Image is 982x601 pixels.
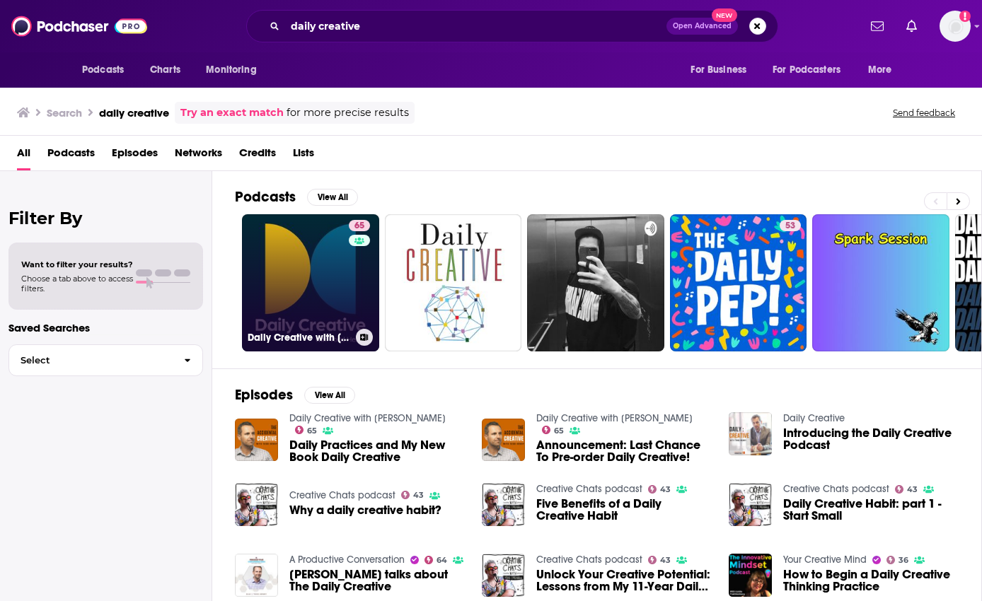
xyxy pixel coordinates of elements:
[72,57,142,83] button: open menu
[780,220,801,231] a: 53
[785,219,795,233] span: 53
[783,498,959,522] a: Daily Creative Habit: part 1 - Start Small
[235,188,358,206] a: PodcastsView All
[307,428,317,434] span: 65
[889,107,959,119] button: Send feedback
[206,60,256,80] span: Monitoring
[482,419,525,462] a: Announcement: Last Chance To Pre-order Daily Creative!
[959,11,971,22] svg: Add a profile image
[712,8,737,22] span: New
[11,13,147,40] a: Podchaser - Follow, Share and Rate Podcasts
[763,57,861,83] button: open menu
[289,554,405,566] a: A Productive Conversation
[235,188,296,206] h2: Podcasts
[783,412,845,424] a: Daily Creative
[865,14,889,38] a: Show notifications dropdown
[895,485,918,494] a: 43
[666,18,738,35] button: Open AdvancedNew
[21,274,133,293] span: Choose a tab above to access filters.
[670,214,807,351] a: 53
[858,57,910,83] button: open menu
[648,556,671,564] a: 43
[729,412,772,455] img: Introducing the Daily Creative Podcast
[482,483,525,526] img: Five Benefits of a Daily Creative Habit
[8,321,203,334] p: Saved Searches
[554,428,564,434] span: 65
[648,485,671,494] a: 43
[536,554,642,566] a: Creative Chats podcast
[729,554,772,597] img: How to Begin a Daily Creative Thinking Practice
[940,11,971,42] img: User Profile
[482,554,525,597] img: Unlock Your Creative Potential: Lessons from My 11-Year Daily Creative Habit
[8,208,203,228] h2: Filter By
[289,439,465,463] a: Daily Practices and My New Book Daily Creative
[8,344,203,376] button: Select
[289,489,395,501] a: Creative Chats podcast
[536,439,712,463] a: Announcement: Last Chance To Pre-order Daily Creative!
[660,486,671,493] span: 43
[17,141,30,170] a: All
[536,568,712,593] a: Unlock Your Creative Potential: Lessons from My 11-Year Daily Creative Habit
[82,60,124,80] span: Podcasts
[287,105,409,121] span: for more precise results
[886,556,909,564] a: 36
[289,504,441,516] a: Why a daily creative habit?
[196,57,275,83] button: open menu
[773,60,841,80] span: For Podcasters
[536,483,642,495] a: Creative Chats podcast
[242,214,379,351] a: 65Daily Creative with [PERSON_NAME]
[21,259,133,269] span: Want to filter your results?
[150,60,180,80] span: Charts
[289,412,446,424] a: Daily Creative with Todd Henry
[47,106,82,119] h3: Search
[907,486,918,493] span: 43
[536,498,712,522] a: Five Benefits of a Daily Creative Habit
[940,11,971,42] button: Show profile menu
[285,15,666,37] input: Search podcasts, credits, & more...
[293,141,314,170] a: Lists
[295,426,318,434] a: 65
[235,386,293,404] h2: Episodes
[783,427,959,451] a: Introducing the Daily Creative Podcast
[681,57,764,83] button: open menu
[437,557,447,564] span: 64
[307,189,358,206] button: View All
[289,568,465,593] span: [PERSON_NAME] talks about The Daily Creative
[180,105,284,121] a: Try an exact match
[901,14,923,38] a: Show notifications dropdown
[729,483,772,526] img: Daily Creative Habit: part 1 - Start Small
[248,332,350,344] h3: Daily Creative with [PERSON_NAME]
[783,568,959,593] a: How to Begin a Daily Creative Thinking Practice
[673,23,732,30] span: Open Advanced
[349,220,370,231] a: 65
[175,141,222,170] a: Networks
[239,141,276,170] a: Credits
[235,419,278,462] img: Daily Practices and My New Book Daily Creative
[783,554,867,566] a: Your Creative Mind
[424,556,448,564] a: 64
[660,557,671,564] span: 43
[235,483,278,526] img: Why a daily creative habit?
[9,356,173,365] span: Select
[47,141,95,170] span: Podcasts
[304,387,355,404] button: View All
[246,10,778,42] div: Search podcasts, credits, & more...
[691,60,746,80] span: For Business
[401,491,424,499] a: 43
